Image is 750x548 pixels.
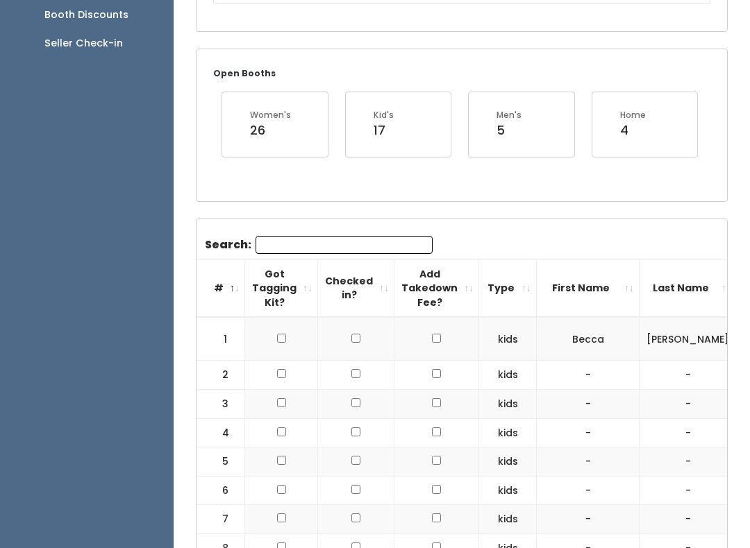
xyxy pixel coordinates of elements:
[640,476,737,505] td: -
[374,121,394,139] div: 17
[197,390,245,419] td: 3
[44,8,128,22] div: Booth Discounts
[537,317,640,361] td: Becca
[640,317,737,361] td: [PERSON_NAME]
[374,109,394,121] div: Kid's
[479,476,537,505] td: kids
[256,236,433,254] input: Search:
[640,418,737,447] td: -
[197,361,245,390] td: 2
[497,109,522,121] div: Men's
[640,361,737,390] td: -
[44,36,123,51] div: Seller Check-in
[620,121,646,139] div: 4
[318,259,394,317] th: Checked in?: activate to sort column ascending
[497,121,522,139] div: 5
[205,236,433,254] label: Search:
[245,259,318,317] th: Got Tagging Kit?: activate to sort column ascending
[537,476,640,505] td: -
[479,447,537,477] td: kids
[537,505,640,534] td: -
[197,317,245,361] td: 1
[197,418,245,447] td: 4
[537,447,640,477] td: -
[197,476,245,505] td: 6
[479,418,537,447] td: kids
[479,390,537,419] td: kids
[213,67,276,79] small: Open Booths
[640,259,737,317] th: Last Name: activate to sort column ascending
[620,109,646,121] div: Home
[197,505,245,534] td: 7
[197,259,245,317] th: #: activate to sort column descending
[537,418,640,447] td: -
[640,390,737,419] td: -
[640,505,737,534] td: -
[640,447,737,477] td: -
[537,390,640,419] td: -
[394,259,479,317] th: Add Takedown Fee?: activate to sort column ascending
[537,259,640,317] th: First Name: activate to sort column ascending
[479,361,537,390] td: kids
[479,505,537,534] td: kids
[537,361,640,390] td: -
[479,259,537,317] th: Type: activate to sort column ascending
[479,317,537,361] td: kids
[250,109,291,121] div: Women's
[197,447,245,477] td: 5
[250,121,291,139] div: 26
